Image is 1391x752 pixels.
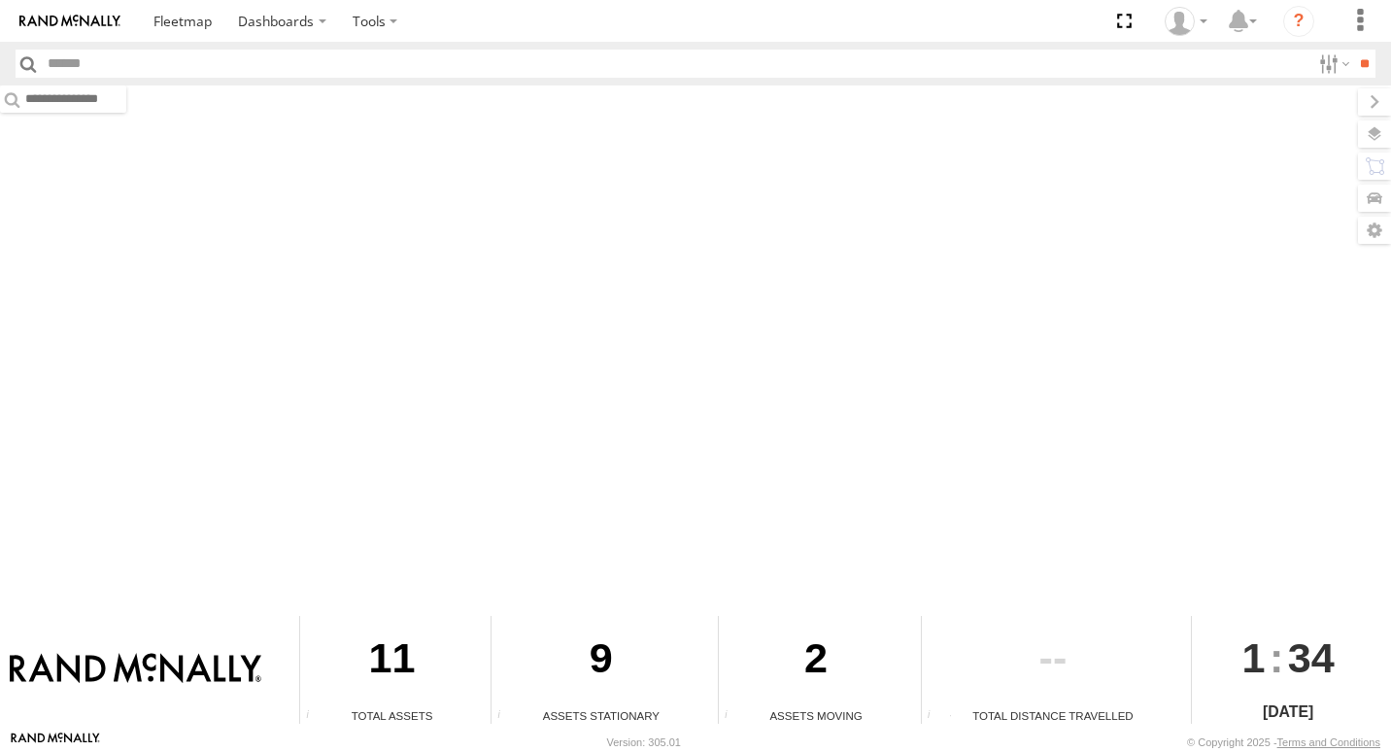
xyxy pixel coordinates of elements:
[1187,736,1380,748] div: © Copyright 2025 -
[1158,7,1214,36] div: Valeo Dash
[1288,616,1335,700] span: 34
[719,709,748,724] div: Total number of assets current in transit.
[1277,736,1380,748] a: Terms and Conditions
[19,15,120,28] img: rand-logo.svg
[300,709,329,724] div: Total number of Enabled Assets
[492,707,711,724] div: Assets Stationary
[11,733,100,752] a: Visit our Website
[719,707,914,724] div: Assets Moving
[1242,616,1266,700] span: 1
[607,736,681,748] div: Version: 305.01
[922,707,1185,724] div: Total Distance Travelled
[1358,217,1391,244] label: Map Settings
[1192,616,1383,700] div: :
[1283,6,1314,37] i: ?
[300,616,484,707] div: 11
[492,616,711,707] div: 9
[300,707,484,724] div: Total Assets
[719,616,914,707] div: 2
[1311,50,1353,78] label: Search Filter Options
[10,653,261,686] img: Rand McNally
[492,709,521,724] div: Total number of assets current stationary.
[922,709,951,724] div: Total distance travelled by all assets within specified date range and applied filters
[1192,701,1383,724] div: [DATE]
